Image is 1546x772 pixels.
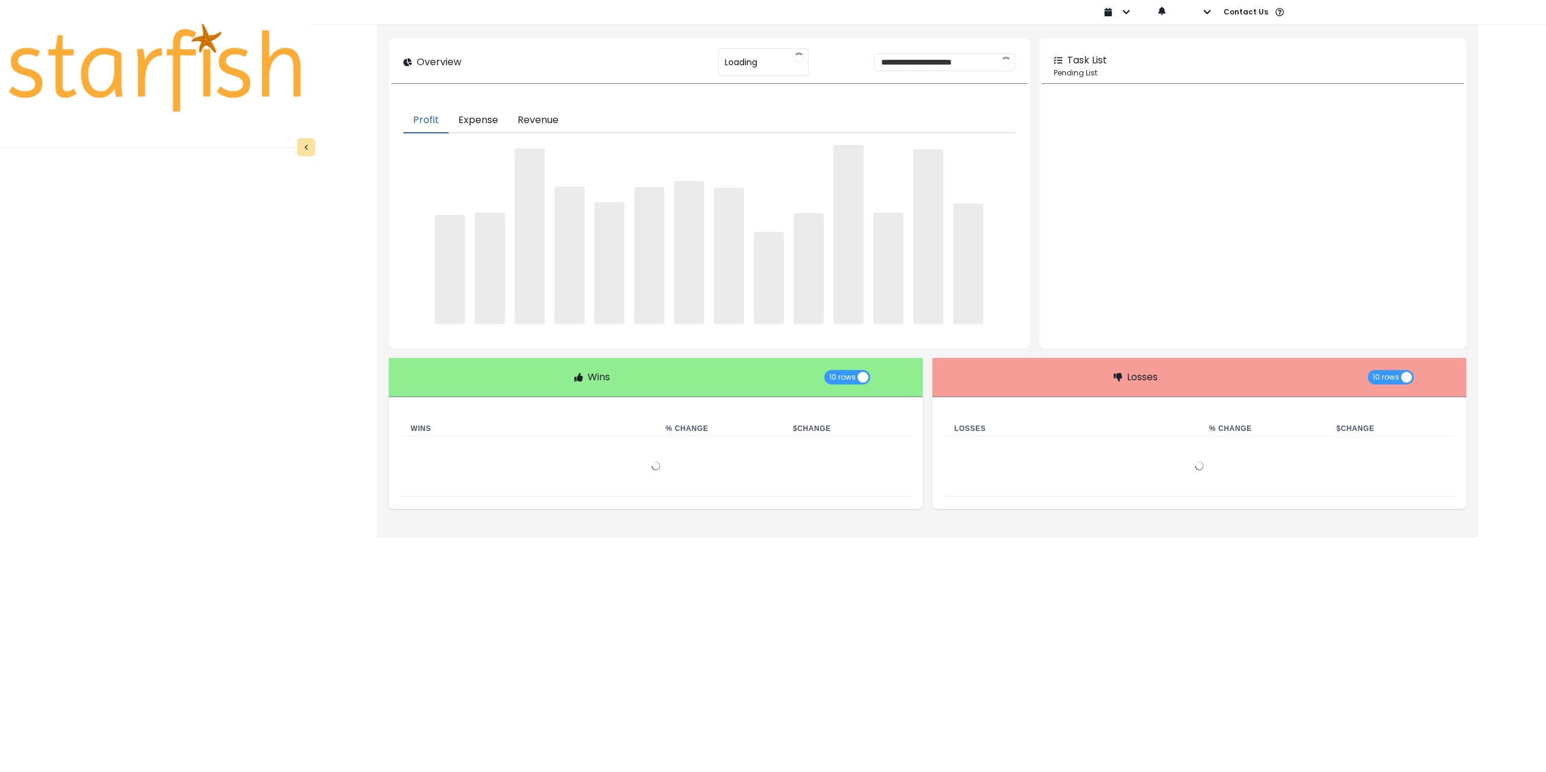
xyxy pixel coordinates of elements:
p: Wins [588,370,610,384]
th: $ Change [783,421,911,436]
button: Expense [449,108,508,133]
p: Pending List [1054,68,1452,78]
span: ‌ [913,149,943,324]
span: 10 rows [829,370,856,384]
span: ‌ [714,188,744,324]
span: ‌ [475,212,505,324]
span: ‌ [515,148,545,324]
span: ‌ [674,181,704,324]
th: Losses [945,421,1199,436]
span: ‌ [953,203,983,324]
p: Overview [417,55,461,69]
button: Revenue [508,108,568,133]
span: ‌ [754,232,784,324]
th: $ Change [1327,421,1454,436]
th: % Change [1199,421,1327,436]
span: ‌ [554,187,585,324]
span: ‌ [833,145,864,324]
span: ‌ [594,202,624,324]
th: Wins [401,421,656,436]
span: ‌ [435,215,465,324]
span: ‌ [873,212,903,324]
p: Task List [1067,53,1107,68]
span: ‌ [634,187,664,324]
span: Loading [725,49,757,75]
span: ‌ [794,213,824,324]
button: Profit [403,108,449,133]
th: % Change [656,421,783,436]
p: Losses [1127,370,1158,384]
span: 10 rows [1373,370,1399,384]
